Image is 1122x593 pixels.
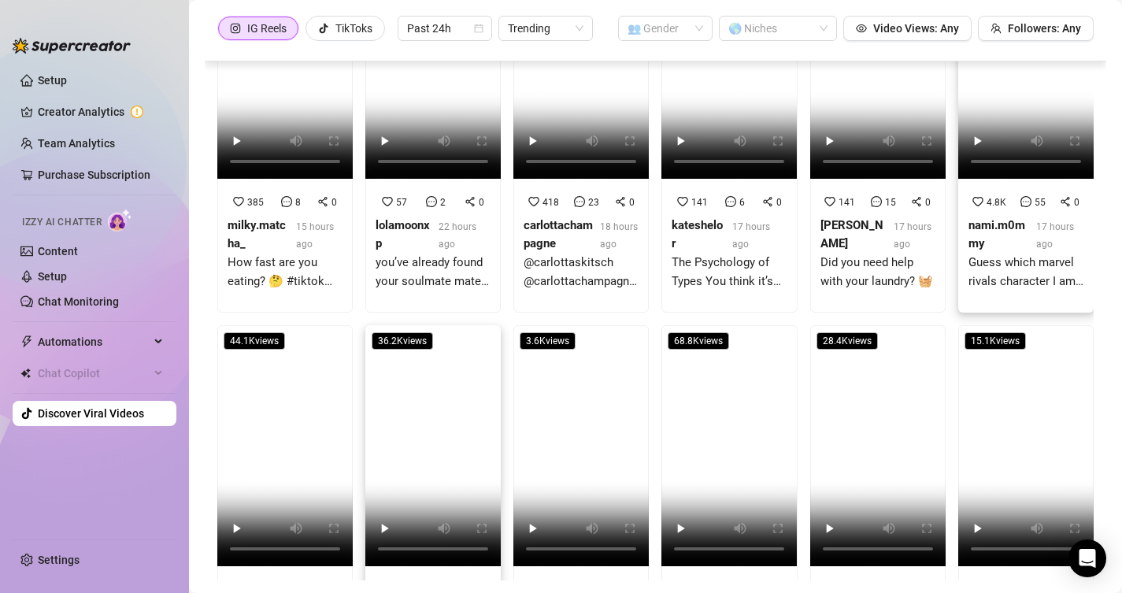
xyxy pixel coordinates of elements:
span: eye [856,23,867,34]
div: The Psychology of Types You think it’s just chemistry, but your brain’s been training you to want... [672,254,787,291]
span: 0 [479,197,484,208]
span: message [725,196,736,207]
span: 418 [542,197,559,208]
span: 141 [691,197,708,208]
span: Chat Copilot [38,361,150,386]
span: 44.1K views [224,332,285,350]
span: 8 [295,197,301,208]
a: Setup [38,74,67,87]
span: team [991,23,1002,34]
div: How fast are you eating? 🤔 #tiktok #reels #fyp #foryou [228,254,343,291]
div: Open Intercom Messenger [1068,539,1106,577]
button: Video Views: Any [843,16,972,41]
a: Chat Monitoring [38,295,119,308]
div: you’ve already found your soulmate mate 😜 [376,254,491,291]
span: 15 [885,197,896,208]
span: instagram [230,23,241,34]
a: Setup [38,270,67,283]
span: Followers: Any [1008,22,1081,35]
a: Purchase Subscription [38,169,150,181]
span: 15 hours ago [296,221,334,250]
span: 57 [396,197,407,208]
span: Automations [38,329,150,354]
div: TikToks [335,17,372,40]
span: heart [824,196,835,207]
span: 36.2K views [372,332,433,350]
span: heart [382,196,393,207]
strong: lolamoonxp [376,218,430,251]
a: Discover Viral Videos [38,407,144,420]
span: 68.8K views [668,332,729,350]
div: Did you need help with your laundry? 🧺 [820,254,935,291]
strong: [PERSON_NAME] [820,218,883,251]
a: Settings [38,554,80,566]
img: logo-BBDzfeDw.svg [13,38,131,54]
span: message [574,196,585,207]
span: share-alt [465,196,476,207]
span: 17 hours ago [1036,221,1074,250]
span: 6 [739,197,745,208]
span: 15.1K views [965,332,1026,350]
span: 22 hours ago [439,221,476,250]
span: 4.8K [987,197,1006,208]
span: 141 [839,197,855,208]
span: 0 [629,197,635,208]
span: Trending [508,17,583,40]
span: share-alt [762,196,773,207]
span: 17 hours ago [894,221,931,250]
span: 2 [440,197,446,208]
span: Past 24h [407,17,483,40]
span: heart [233,196,244,207]
strong: carlottachampagne [524,218,593,251]
span: message [871,196,882,207]
strong: nami.m0mmy [968,218,1025,251]
span: message [426,196,437,207]
a: Content [38,245,78,258]
span: 0 [925,197,931,208]
span: share-alt [1060,196,1071,207]
span: Izzy AI Chatter [22,215,102,230]
span: message [1020,196,1031,207]
button: Followers: Any [978,16,1094,41]
span: heart [972,196,983,207]
img: AI Chatter [108,209,132,232]
span: 17 hours ago [732,221,770,250]
span: 0 [776,197,782,208]
span: share-alt [615,196,626,207]
a: Creator Analytics exclamation-circle [38,99,164,124]
span: 0 [1074,197,1079,208]
span: thunderbolt [20,335,33,348]
span: 385 [247,197,264,208]
span: 55 [1035,197,1046,208]
span: 28.4K views [817,332,878,350]
span: 18 hours ago [600,221,638,250]
strong: kateshelor [672,218,723,251]
span: 23 [588,197,599,208]
div: Guess which marvel rivals character I am • • #explorepage✨ #explore #exploremore #explorepage #co... [968,254,1083,291]
span: message [281,196,292,207]
strong: milky.matcha_ [228,218,286,251]
span: heart [677,196,688,207]
span: tik-tok [318,23,329,34]
a: Team Analytics [38,137,115,150]
span: Video Views: Any [873,22,959,35]
span: heart [528,196,539,207]
img: Chat Copilot [20,368,31,379]
span: share-alt [911,196,922,207]
span: share-alt [317,196,328,207]
div: @carlottaskitsch @carlottachampagne #80svibes [524,254,639,291]
span: 3.6K views [520,332,576,350]
span: calendar [474,24,483,33]
div: IG Reels [247,17,287,40]
span: 0 [331,197,337,208]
